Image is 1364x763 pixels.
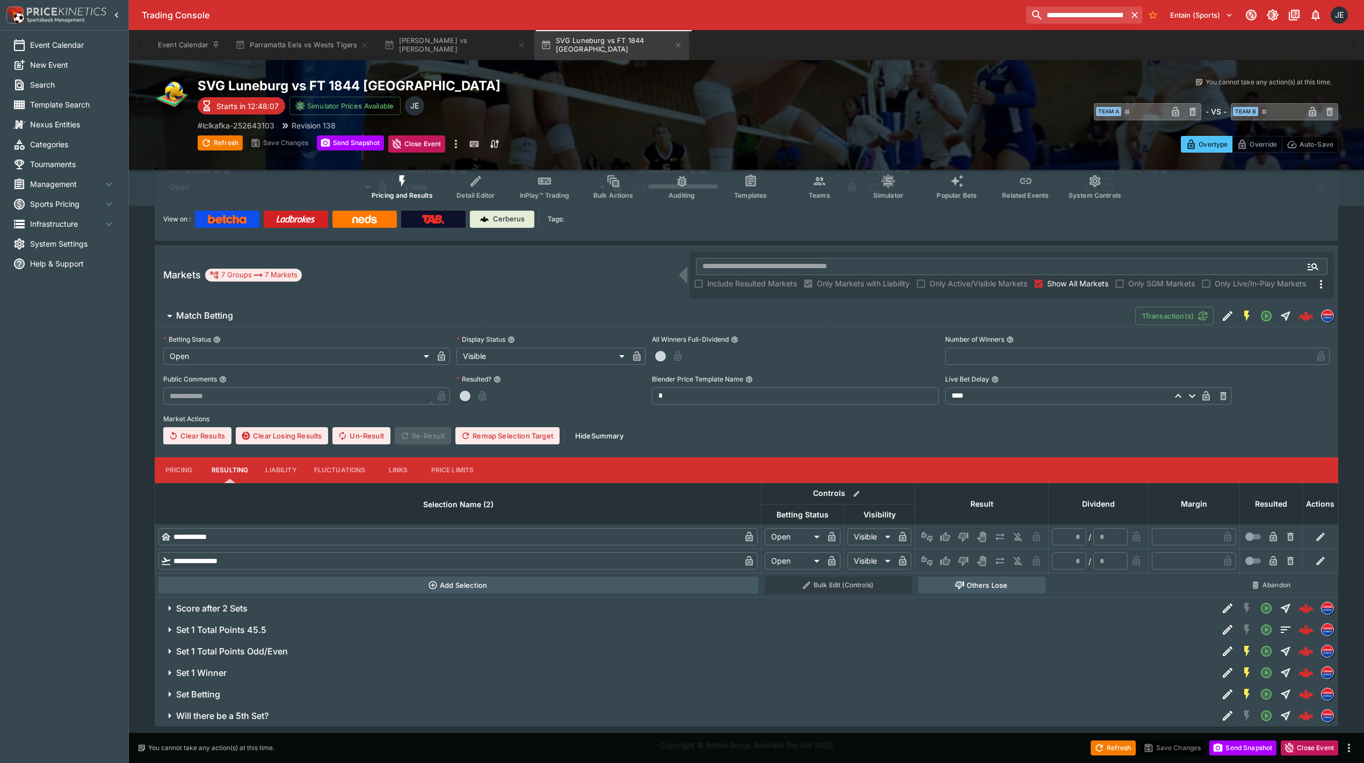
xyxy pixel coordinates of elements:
[1298,601,1314,616] div: e803918a-f156-44c8-8476-81912bb9c460
[520,191,569,199] span: InPlay™ Trading
[1135,307,1214,325] button: 1Transaction(s)
[30,119,115,130] span: Nexus Entities
[317,135,384,150] button: Send Snapshot
[1298,308,1314,323] img: logo-cerberus--red.svg
[1257,620,1276,639] button: Open
[176,603,248,614] h6: Score after 2 Sets
[423,457,483,483] button: Price Limits
[1331,6,1348,24] div: James Edlin
[850,487,864,501] button: Bulk edit
[276,215,315,224] img: Ladbrokes
[1276,599,1295,618] button: Straight
[1322,624,1333,636] img: lclkafka
[1306,5,1325,25] button: Notifications
[30,178,103,190] span: Management
[1128,278,1195,289] span: Only SGM Markets
[1237,642,1257,661] button: SGM Enabled
[1215,278,1306,289] span: Only Live/In-Play Markets
[1263,5,1282,25] button: Toggle light/dark mode
[593,191,633,199] span: Bulk Actions
[745,376,753,383] button: Blender Price Template Name
[1233,107,1258,116] span: Team B
[1206,77,1332,87] p: You cannot take any action(s) at this time.
[569,427,630,444] button: HideSummary
[765,508,840,521] span: Betting Status
[1303,257,1323,276] button: Open
[176,646,288,657] h6: Set 1 Total Points Odd/Even
[395,427,451,444] span: Re-Result
[163,211,191,228] label: View on :
[1322,602,1333,614] img: lclkafka
[1002,191,1049,199] span: Related Events
[158,577,758,594] button: Add Selection
[292,120,336,131] p: Revision 138
[176,710,269,722] h6: Will there be a 5th Set?
[27,18,85,23] img: Sportsbook Management
[1181,136,1338,153] div: Start From
[1298,687,1314,702] div: f6d74ed8-c80f-464a-9f40-9c317762067c
[208,215,246,224] img: Betcha
[1260,309,1273,322] svg: Open
[1091,740,1136,755] button: Refresh
[352,215,376,224] img: Neds
[155,619,1218,640] button: Set 1 Total Points 45.5
[731,336,738,343] button: All Winners Full-Dividend
[198,120,274,131] p: Copy To Clipboard
[455,427,560,444] button: Remap Selection Target
[1237,620,1257,639] button: SGM Disabled
[30,39,115,51] span: Event Calendar
[163,348,433,365] div: Open
[30,159,115,170] span: Tournaments
[1181,136,1232,153] button: Overtype
[1343,742,1355,754] button: more
[229,30,375,60] button: Parramatta Eels vs Wests Tigers
[1240,483,1303,524] th: Resulted
[203,457,257,483] button: Resulting
[1049,483,1149,524] th: Dividend
[918,577,1046,594] button: Others Lose
[991,528,1009,545] button: Push
[155,457,203,483] button: Pricing
[991,376,999,383] button: Live Bet Delay
[1281,740,1338,755] button: Close Event
[1276,620,1295,639] button: Totals
[1232,136,1282,153] button: Override
[1257,599,1276,618] button: Open
[456,191,495,199] span: Detail Editor
[151,30,227,60] button: Event Calendar
[148,743,274,753] p: You cannot take any action(s) at this time.
[507,336,515,343] button: Display Status
[1321,602,1334,615] div: lclkafka
[1300,139,1333,150] p: Auto-Save
[1298,644,1314,659] div: 67c81e7e-da02-4629-be19-fd5bc520d9ce
[155,705,1218,726] button: Will there be a 5th Set?
[494,376,501,383] button: Resulted?
[1298,622,1314,637] img: logo-cerberus--red.svg
[915,483,1049,524] th: Result
[456,335,505,344] p: Display Status
[1298,665,1314,680] div: 001640f9-9b60-40fe-a65f-fac3f5e7a551
[1164,6,1239,24] button: Select Tenant
[1327,3,1351,27] button: James Edlin
[1298,622,1314,637] div: af79bad7-e95a-4b3c-8201-01c66e373bfc
[176,624,266,636] h6: Set 1 Total Points 45.5
[306,457,374,483] button: Fluctuations
[1322,667,1333,679] img: lclkafka
[1260,602,1273,615] svg: Open
[1295,305,1317,327] a: 6f4f536d-0341-41e9-ad90-767b410efc37
[142,10,1022,21] div: Trading Console
[991,552,1009,570] button: Push
[765,577,912,594] button: Bulk Edit (Controls)
[669,191,695,199] span: Auditing
[809,191,830,199] span: Teams
[1276,663,1295,682] button: Straight
[163,335,211,344] p: Betting Status
[1295,640,1317,662] a: 67c81e7e-da02-4629-be19-fd5bc520d9ce
[930,278,1027,289] span: Only Active/Visible Markets
[372,191,433,199] span: Pricing and Results
[1250,139,1277,150] p: Override
[1315,278,1327,291] svg: More
[155,305,1135,327] button: Match Betting
[973,528,990,545] button: Void
[847,528,894,545] div: Visible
